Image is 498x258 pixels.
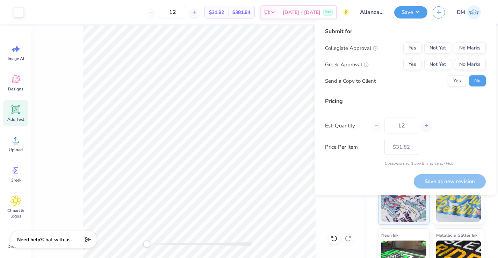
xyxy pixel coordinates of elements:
[325,97,486,105] div: Pricing
[403,59,421,70] button: Yes
[325,160,486,167] div: Customers will see this price on HQ.
[159,6,186,19] input: – –
[355,5,389,19] input: Untitled Design
[394,6,427,19] button: Save
[325,60,369,68] div: Greek Approval
[454,43,486,54] button: No Marks
[232,9,250,16] span: $381.84
[384,118,418,134] input: – –
[325,143,379,151] label: Price Per Item
[325,77,376,85] div: Send a Copy to Client
[17,236,42,243] strong: Need help?
[436,187,481,222] img: Puff Ink
[436,231,477,239] span: Metallic & Glitter Ink
[42,236,72,243] span: Chat with us.
[283,9,320,16] span: [DATE] - [DATE]
[10,177,21,183] span: Greek
[325,27,486,36] div: Submit for
[457,8,465,16] span: DM
[381,187,426,222] img: Standard
[325,44,378,52] div: Collegiate Approval
[8,86,23,92] span: Designs
[424,59,451,70] button: Not Yet
[424,43,451,54] button: Not Yet
[467,5,481,19] img: Diana Malta
[469,75,486,87] button: No
[8,56,24,61] span: Image AI
[4,208,27,219] span: Clipart & logos
[448,75,466,87] button: Yes
[454,59,486,70] button: No Marks
[209,9,224,16] span: $31.82
[454,5,484,19] a: DM
[7,244,24,249] span: Decorate
[381,231,398,239] span: Neon Ink
[9,147,23,153] span: Upload
[7,117,24,122] span: Add Text
[325,10,331,15] span: Free
[325,121,367,130] label: Est. Quantity
[143,241,150,248] div: Accessibility label
[403,43,421,54] button: Yes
